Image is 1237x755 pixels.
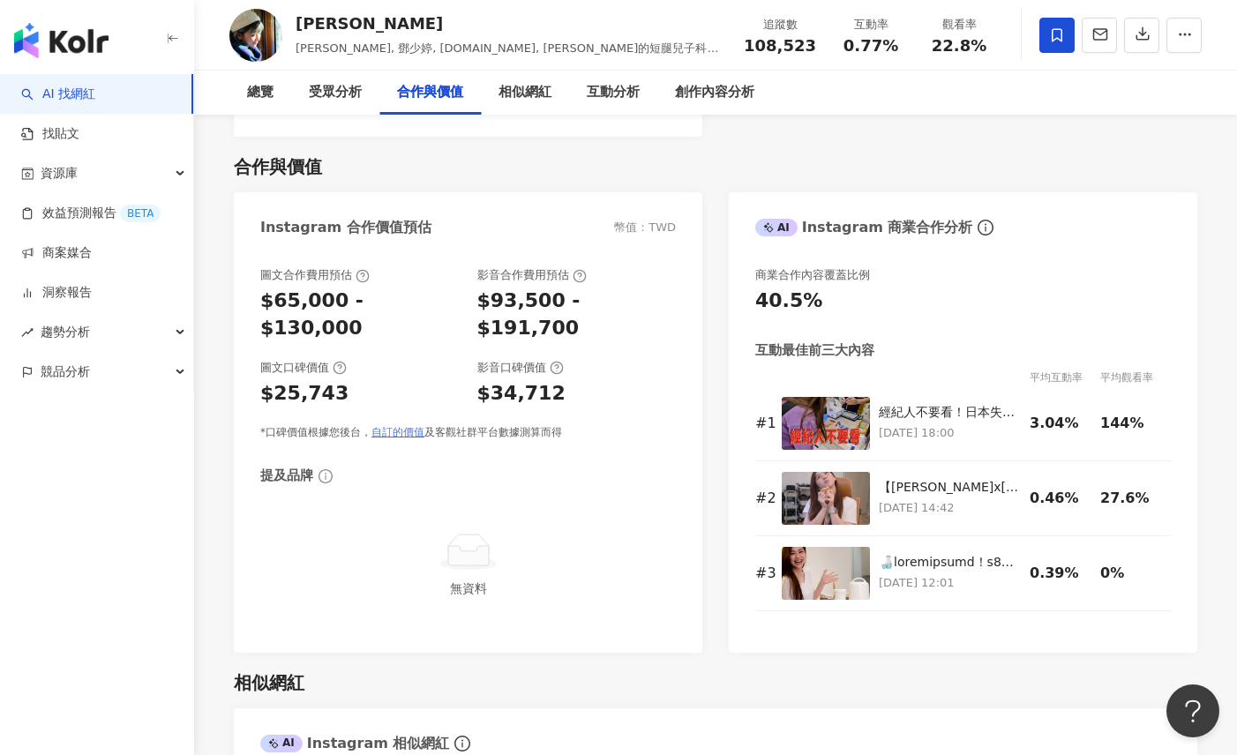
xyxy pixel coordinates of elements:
img: 🍶自己做優格真的太簡單了！我2025最滿意的購物之一就是家酪優優格機✨ 我真的是一個超愛吃優格的人！ 每天早餐都會配水果、穀片或燕麥，冰冰涼涼又健康～ 之前也開過優格團，但因為吃太多，乾脆直接入... [782,547,870,600]
span: 競品分析 [41,352,90,392]
img: logo [14,23,109,58]
div: 40.5% [755,288,822,315]
a: 商案媒合 [21,244,92,262]
div: 總覽 [247,82,274,103]
span: info-circle [452,733,473,754]
div: 經紀人不要看！日本失心瘋爆抽一番賞🔥🔥🔥 還要送禮物給大家🎁 IG限定抽～限時三天！！！ ✨ 抽獎方式（僅限IG） 1️⃣ 追蹤 @[DOMAIN_NAME] 2️⃣ 按讚＋分享這則 IG Re... [879,404,1021,422]
p: [DATE] 14:42 [879,498,1021,518]
span: 趨勢分析 [41,312,90,352]
div: 合作與價值 [234,154,322,179]
p: [DATE] 18:00 [879,423,1021,443]
div: 影音口碑價值 [477,360,564,376]
div: 幣值：TWD [614,220,676,235]
a: 效益預測報告BETA [21,205,161,222]
div: 觀看率 [926,16,993,34]
img: KOL Avatar [229,9,282,62]
div: 相似網紅 [499,82,551,103]
div: $25,743 [260,380,349,407]
div: 144% [1100,414,1162,433]
div: Instagram 合作價值預估 [260,218,431,237]
span: 108,523 [744,36,816,55]
div: *口碑價值根據您後台， 及客觀社群平台數據測算而得 [260,425,676,440]
iframe: Help Scout Beacon - Open [1166,684,1219,737]
p: [DATE] 12:01 [879,573,1021,593]
div: 0.46% [1030,489,1091,508]
div: 27.6% [1100,489,1162,508]
img: 【邵庭x查理布朗貝果】團購開跑中 你可能忙到沒時間好好吃飯！但拜託！！！這款貝果真的要吃看看！ 🍩 16種口味任你配、外脆內Q超迷人 「水嫩貝果」這四個字絕對不是嘴砲，是真的嫩！ 純手工＋特殊工... [782,472,870,525]
div: 相似網紅 [234,670,304,695]
div: 圖文口碑價值 [260,360,347,376]
span: info-circle [975,217,996,238]
div: Instagram 相似網紅 [260,734,449,753]
span: info-circle [316,467,335,486]
div: 3.04% [1030,414,1091,433]
span: 0.77% [843,37,898,55]
div: 0% [1100,564,1162,583]
div: 追蹤數 [744,16,816,34]
div: 創作內容分析 [675,82,754,103]
div: # 1 [755,414,773,433]
div: 受眾分析 [309,82,362,103]
div: # 3 [755,564,773,583]
div: $93,500 - $191,700 [477,288,677,342]
span: [PERSON_NAME], 鄧少婷, [DOMAIN_NAME], [PERSON_NAME]的短腿兒子科基犬Uni大人的日記 [296,41,718,72]
div: 平均互動率 [1030,369,1100,386]
div: $34,712 [477,380,566,407]
div: Instagram 商業合作分析 [755,218,972,237]
div: 無資料 [267,579,669,598]
span: rise [21,326,34,339]
span: 資源庫 [41,153,78,193]
a: 自訂的價值 [371,426,424,438]
div: 互動最佳前三大內容 [755,341,874,360]
div: 互動率 [837,16,904,34]
span: 22.8% [932,37,986,55]
div: $65,000 - $130,000 [260,288,460,342]
div: 0.39% [1030,564,1091,583]
div: 圖文合作費用預估 [260,267,370,283]
div: 🍶loremipsumd！s8301ametconsectetura✨ elitseddoeius！ temporinc、utlab，etdolor～ magnaali，enimad，minim... [879,554,1021,572]
div: 商業合作內容覆蓋比例 [755,267,870,283]
div: 合作與價值 [397,82,463,103]
div: AI [755,219,798,236]
div: [PERSON_NAME] [296,12,724,34]
a: searchAI 找網紅 [21,86,95,103]
div: # 2 [755,489,773,508]
a: 洞察報告 [21,284,92,302]
div: AI [260,735,303,752]
div: 互動分析 [587,82,640,103]
div: 平均觀看率 [1100,369,1171,386]
div: 提及品牌 [260,467,313,485]
div: 【[PERSON_NAME]x[PERSON_NAME][PERSON_NAME]貝果】團購開跑中 你可能忙到沒時間好好吃飯！但拜託！！！這款貝果真的要吃看看！ 🍩 16種口味任你配、外脆內Q超... [879,479,1021,497]
div: 影音合作費用預估 [477,267,587,283]
a: 找貼文 [21,125,79,143]
img: 經紀人不要看！日本失心瘋爆抽一番賞🔥🔥🔥 還要送禮物給大家🎁 IG限定抽～限時三天！！！ ✨ 抽獎方式（僅限IG） 1️⃣ 追蹤 @ting.talk 2️⃣ 按讚＋分享這則 IG Reels至... [782,397,870,450]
